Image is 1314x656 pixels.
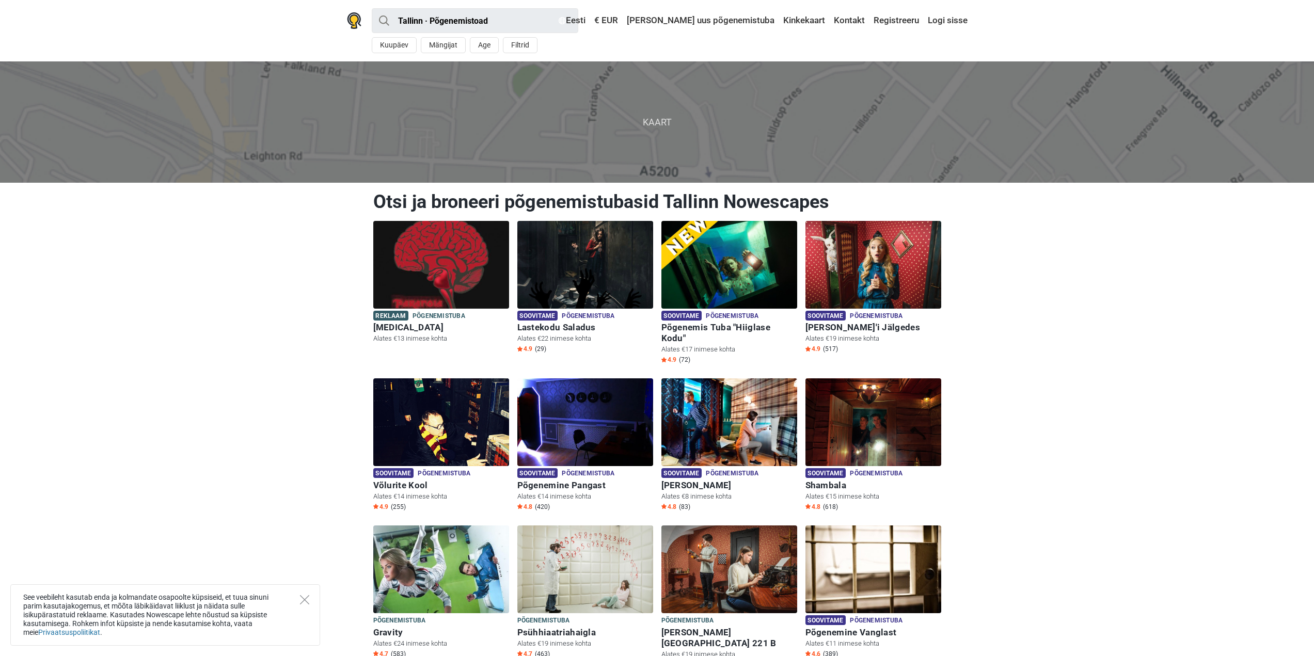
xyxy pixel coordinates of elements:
span: Põgenemistuba [562,468,614,479]
span: (517) [823,345,838,353]
a: Kinkekaart [781,11,828,30]
img: Star [373,504,378,509]
p: Alates €15 inimese kohta [805,492,941,501]
h6: Gravity [373,627,509,638]
h1: Otsi ja broneeri põgenemistubasid Tallinn Nowescapes [373,190,941,213]
span: Soovitame [805,468,846,478]
span: Põgenemistuba [562,311,614,322]
h6: Võlurite Kool [373,480,509,491]
span: Soovitame [661,468,702,478]
span: Soovitame [517,468,558,478]
span: Põgenemistuba [706,468,758,479]
span: Põgenemistuba [413,311,465,322]
span: Põgenemistuba [850,311,903,322]
p: Alates €14 inimese kohta [517,492,653,501]
p: Alates €13 inimese kohta [373,334,509,343]
a: Võlurite Kool Soovitame Põgenemistuba Võlurite Kool Alates €14 inimese kohta Star4.9 (255) [373,378,509,513]
div: See veebileht kasutab enda ja kolmandate osapoolte küpsiseid, et tuua sinuni parim kasutajakogemu... [10,584,320,646]
a: Kontakt [831,11,867,30]
a: Shambala Soovitame Põgenemistuba Shambala Alates €15 inimese kohta Star4.8 (618) [805,378,941,513]
button: Close [300,595,309,604]
button: Kuupäev [372,37,417,53]
p: Alates €11 inimese kohta [805,639,941,648]
span: (72) [679,356,690,364]
span: (618) [823,503,838,511]
p: Alates €19 inimese kohta [805,334,941,343]
p: Alates €19 inimese kohta [517,639,653,648]
span: 4.9 [373,503,388,511]
img: Nowescape logo [347,12,361,29]
span: 4.8 [661,503,676,511]
p: Alates €22 inimese kohta [517,334,653,343]
img: Põgenemis Tuba "Hiiglase Kodu" [661,221,797,309]
h6: [PERSON_NAME] [661,480,797,491]
span: 4.8 [805,503,820,511]
span: Soovitame [805,311,846,321]
span: (255) [391,503,406,511]
img: Paranoia [373,221,509,309]
a: Privaatsuspoliitikat [38,628,100,636]
span: Soovitame [517,311,558,321]
span: Põgenemistuba [850,615,903,627]
img: Star [661,357,667,362]
span: 4.9 [661,356,676,364]
a: Põgenemine Pangast Soovitame Põgenemistuba Põgenemine Pangast Alates €14 inimese kohta Star4.8 (420) [517,378,653,513]
h6: Põgenemine Vanglast [805,627,941,638]
span: Põgenemistuba [373,615,426,627]
a: Logi sisse [925,11,968,30]
span: 4.8 [517,503,532,511]
a: Sherlock Holmes Soovitame Põgenemistuba [PERSON_NAME] Alates €8 inimese kohta Star4.8 (83) [661,378,797,513]
h6: [PERSON_NAME]'i Jälgedes [805,322,941,333]
button: Mängijat [421,37,466,53]
p: Alates €8 inimese kohta [661,492,797,501]
p: Alates €24 inimese kohta [373,639,509,648]
span: 4.9 [805,345,820,353]
p: Alates €14 inimese kohta [373,492,509,501]
img: Gravity [373,525,509,613]
span: Põgenemistuba [850,468,903,479]
h6: Põgenemis Tuba "Hiiglase Kodu" [661,322,797,344]
img: Star [373,651,378,656]
a: Paranoia Reklaam Põgenemistuba [MEDICAL_DATA] Alates €13 inimese kohta [373,221,509,346]
span: (29) [535,345,546,353]
img: Star [805,346,811,351]
a: Registreeru [871,11,922,30]
a: Eesti [556,11,588,30]
a: Lastekodu Saladus Soovitame Põgenemistuba Lastekodu Saladus Alates €22 inimese kohta Star4.9 (29) [517,221,653,356]
img: Psühhiaatriahaigla [517,525,653,613]
a: Põgenemis Tuba "Hiiglase Kodu" Soovitame Põgenemistuba Põgenemis Tuba "Hiiglase Kodu" Alates €17 ... [661,221,797,366]
img: Lastekodu Saladus [517,221,653,309]
span: (83) [679,503,690,511]
img: Alice'i Jälgedes [805,221,941,309]
span: Soovitame [805,615,846,625]
img: Baker Street 221 B [661,525,797,613]
img: Star [517,346,523,351]
a: Alice'i Jälgedes Soovitame Põgenemistuba [PERSON_NAME]'i Jälgedes Alates €19 inimese kohta Star4.... [805,221,941,356]
img: Star [517,651,523,656]
a: € EUR [592,11,621,30]
a: [PERSON_NAME] uus põgenemistuba [624,11,777,30]
h6: [PERSON_NAME][GEOGRAPHIC_DATA] 221 B [661,627,797,649]
span: Põgenemistuba [706,311,758,322]
h6: [MEDICAL_DATA] [373,322,509,333]
span: 4.9 [517,345,532,353]
img: Star [661,504,667,509]
img: Eesti [559,17,566,24]
img: Star [805,651,811,656]
img: Star [517,504,523,509]
h6: Psühhiaatriahaigla [517,627,653,638]
span: Põgenemistuba [517,615,570,627]
span: Põgenemistuba [418,468,470,479]
span: Soovitame [373,468,414,478]
img: Põgenemine Vanglast [805,525,941,613]
span: Põgenemistuba [661,615,714,627]
span: Reklaam [373,311,408,321]
h6: Lastekodu Saladus [517,322,653,333]
img: Shambala [805,378,941,466]
p: Alates €17 inimese kohta [661,345,797,354]
h6: Shambala [805,480,941,491]
input: proovi “Tallinn” [372,8,578,33]
img: Võlurite Kool [373,378,509,466]
img: Põgenemine Pangast [517,378,653,466]
button: Filtrid [503,37,537,53]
